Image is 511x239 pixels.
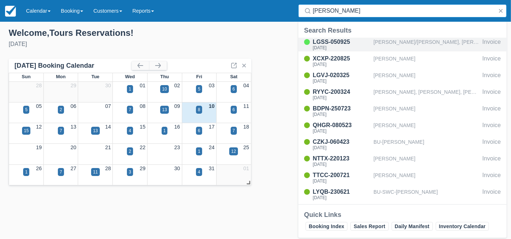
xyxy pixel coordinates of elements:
a: XCXP-220825[DATE][PERSON_NAME]Invoice [298,54,507,68]
a: 20 [71,144,76,150]
a: 13 [71,124,76,130]
a: 16 [174,124,180,130]
span: Thu [160,74,169,79]
div: [DATE] [313,129,371,133]
div: [DATE] [313,96,371,100]
input: Search ( / ) [313,4,495,17]
img: checkfront-main-nav-mini-logo.png [5,6,16,17]
a: LYQB-230621[DATE]BU-SWC-[PERSON_NAME]Invoice [298,188,507,201]
a: 19 [36,144,42,150]
a: 26 [36,165,42,171]
div: [DATE] [313,46,371,50]
a: 17 [209,124,214,130]
a: 18 [243,124,249,130]
a: 29 [71,83,76,88]
a: 27 [71,165,76,171]
span: Fri [196,74,203,79]
a: 09 [174,103,180,109]
div: NTTX-220123 [313,154,371,163]
div: Quick Links [304,210,501,219]
a: 11 [243,103,249,109]
div: [DATE] [313,112,371,117]
div: 4 [198,169,200,175]
div: 4 [129,127,131,134]
div: Invoice [482,121,501,135]
a: NTTX-220123[DATE][PERSON_NAME]Invoice [298,154,507,168]
a: BDPN-250723[DATE][PERSON_NAME]Invoice [298,104,507,118]
a: 30 [174,165,180,171]
div: Invoice [482,104,501,118]
div: TTCC-200721 [313,171,371,180]
div: 6 [198,127,200,134]
a: 21 [105,144,111,150]
div: [PERSON_NAME], [PERSON_NAME], [PERSON_NAME], [PERSON_NAME] [374,88,480,101]
a: RYYC-200324[DATE][PERSON_NAME], [PERSON_NAME], [PERSON_NAME], [PERSON_NAME]Invoice [298,88,507,101]
a: Booking Index [306,222,348,231]
a: TTCC-200721[DATE][PERSON_NAME]Invoice [298,171,507,185]
a: 05 [36,103,42,109]
div: BU-[PERSON_NAME] [374,138,480,151]
a: 28 [36,83,42,88]
a: 28 [105,165,111,171]
div: 6 [233,86,235,92]
a: 15 [140,124,145,130]
div: [DATE] [313,162,371,167]
a: Daily Manifest [392,222,433,231]
a: 31 [209,165,214,171]
a: 10 [209,103,214,109]
div: 13 [162,106,167,113]
a: 12 [36,124,42,130]
a: Inventory Calendar [436,222,489,231]
span: Sat [230,74,238,79]
div: Invoice [482,54,501,68]
div: LGSS-050925 [313,38,371,46]
div: 11 [93,169,98,175]
div: 7 [60,169,62,175]
a: LGSS-050925[DATE][PERSON_NAME]/[PERSON_NAME], [PERSON_NAME]/[PERSON_NAME]; [PERSON_NAME]/[PERSON_... [298,38,507,51]
div: [DATE] [313,179,371,183]
div: Invoice [482,88,501,101]
a: 06 [71,103,76,109]
div: [DATE] [313,146,371,150]
div: RYYC-200324 [313,88,371,96]
a: 25 [243,144,249,150]
div: CZKJ-060423 [313,138,371,146]
div: [PERSON_NAME] [374,71,480,85]
a: 30 [105,83,111,88]
div: [DATE] [9,40,250,49]
a: QHGR-080523[DATE][PERSON_NAME]Invoice [298,121,507,135]
a: 23 [174,144,180,150]
div: [DATE] [313,62,371,67]
div: 3 [129,169,131,175]
div: BU-SWC-[PERSON_NAME] [374,188,480,201]
a: 07 [105,103,111,109]
div: 1 [163,127,166,134]
div: 2 [129,148,131,155]
div: Welcome , Tours Reservations ! [9,28,250,38]
span: Tue [91,74,99,79]
div: [DATE] [313,79,371,83]
a: 01 [243,165,249,171]
div: [PERSON_NAME] [374,54,480,68]
a: CZKJ-060423[DATE]BU-[PERSON_NAME]Invoice [298,138,507,151]
div: LYQB-230621 [313,188,371,196]
div: 8 [198,106,200,113]
div: [PERSON_NAME]/[PERSON_NAME], [PERSON_NAME]/[PERSON_NAME]; [PERSON_NAME]/[PERSON_NAME], [PERSON_NA... [374,38,480,51]
div: 7 [129,106,131,113]
div: Invoice [482,138,501,151]
div: 12 [231,148,236,155]
div: 2 [60,106,62,113]
div: [DATE] Booking Calendar [14,62,132,70]
div: [DATE] [313,196,371,200]
div: [PERSON_NAME] [374,121,480,135]
a: 04 [243,83,249,88]
a: 02 [174,83,180,88]
div: 5 [198,86,200,92]
div: 13 [93,127,98,134]
div: QHGR-080523 [313,121,371,130]
div: Invoice [482,171,501,185]
div: 7 [233,127,235,134]
div: 5 [25,106,27,113]
div: 1 [129,86,131,92]
a: 14 [105,124,111,130]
